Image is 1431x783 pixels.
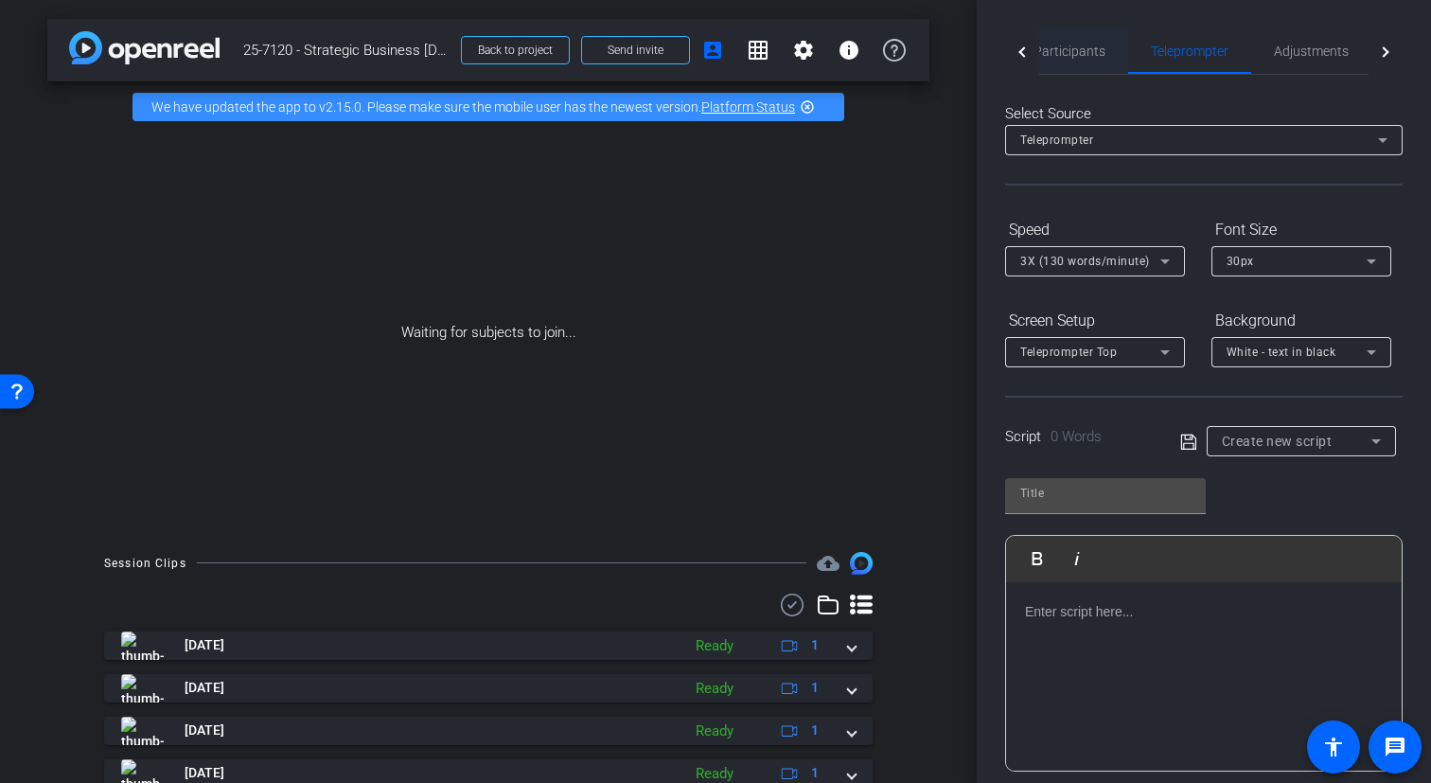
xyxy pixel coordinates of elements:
[747,39,769,62] mat-icon: grid_on
[686,678,743,700] div: Ready
[121,717,164,745] img: thumb-nail
[838,39,860,62] mat-icon: info
[1384,736,1406,758] mat-icon: message
[121,674,164,703] img: thumb-nail
[1020,255,1150,268] span: 3X (130 words/minute)
[811,721,819,740] span: 1
[1020,482,1191,505] input: Title
[185,721,224,740] span: [DATE]
[1020,346,1117,359] span: Teleprompter Top
[1005,305,1185,337] div: Screen Setup
[104,554,186,573] div: Session Clips
[104,632,873,660] mat-expansion-panel-header: thumb-nail[DATE]Ready1
[1322,736,1345,758] mat-icon: accessibility
[686,635,743,657] div: Ready
[581,36,690,64] button: Send invite
[1211,305,1391,337] div: Background
[1005,426,1154,448] div: Script
[121,632,164,660] img: thumb-nail
[1020,133,1093,147] span: Teleprompter
[686,721,743,742] div: Ready
[1051,428,1102,445] span: 0 Words
[701,39,724,62] mat-icon: account_box
[817,552,839,575] span: Destinations for your clips
[701,99,795,115] a: Platform Status
[1033,44,1105,58] span: Participants
[811,635,819,655] span: 1
[817,552,839,575] mat-icon: cloud_upload
[104,717,873,745] mat-expansion-panel-header: thumb-nail[DATE]Ready1
[1059,540,1095,578] button: Italic (⌘I)
[461,36,570,64] button: Back to project
[850,552,873,575] img: Session clips
[185,635,224,655] span: [DATE]
[811,678,819,698] span: 1
[1005,103,1403,125] div: Select Source
[1274,44,1349,58] span: Adjustments
[792,39,815,62] mat-icon: settings
[1227,255,1254,268] span: 30px
[1211,214,1391,246] div: Font Size
[811,763,819,783] span: 1
[132,93,844,121] div: We have updated the app to v2.15.0. Please make sure the mobile user has the newest version.
[1005,214,1185,246] div: Speed
[478,44,553,57] span: Back to project
[185,678,224,698] span: [DATE]
[1151,44,1228,58] span: Teleprompter
[1227,346,1336,359] span: White - text in black
[1019,540,1055,578] button: Bold (⌘B)
[1222,434,1333,449] span: Create new script
[47,133,929,533] div: Waiting for subjects to join...
[185,763,224,783] span: [DATE]
[608,43,663,58] span: Send invite
[800,99,815,115] mat-icon: highlight_off
[243,31,450,69] span: 25-7120 - Strategic Business [DATE] Town Hall video
[104,674,873,703] mat-expansion-panel-header: thumb-nail[DATE]Ready1
[69,31,220,64] img: app-logo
